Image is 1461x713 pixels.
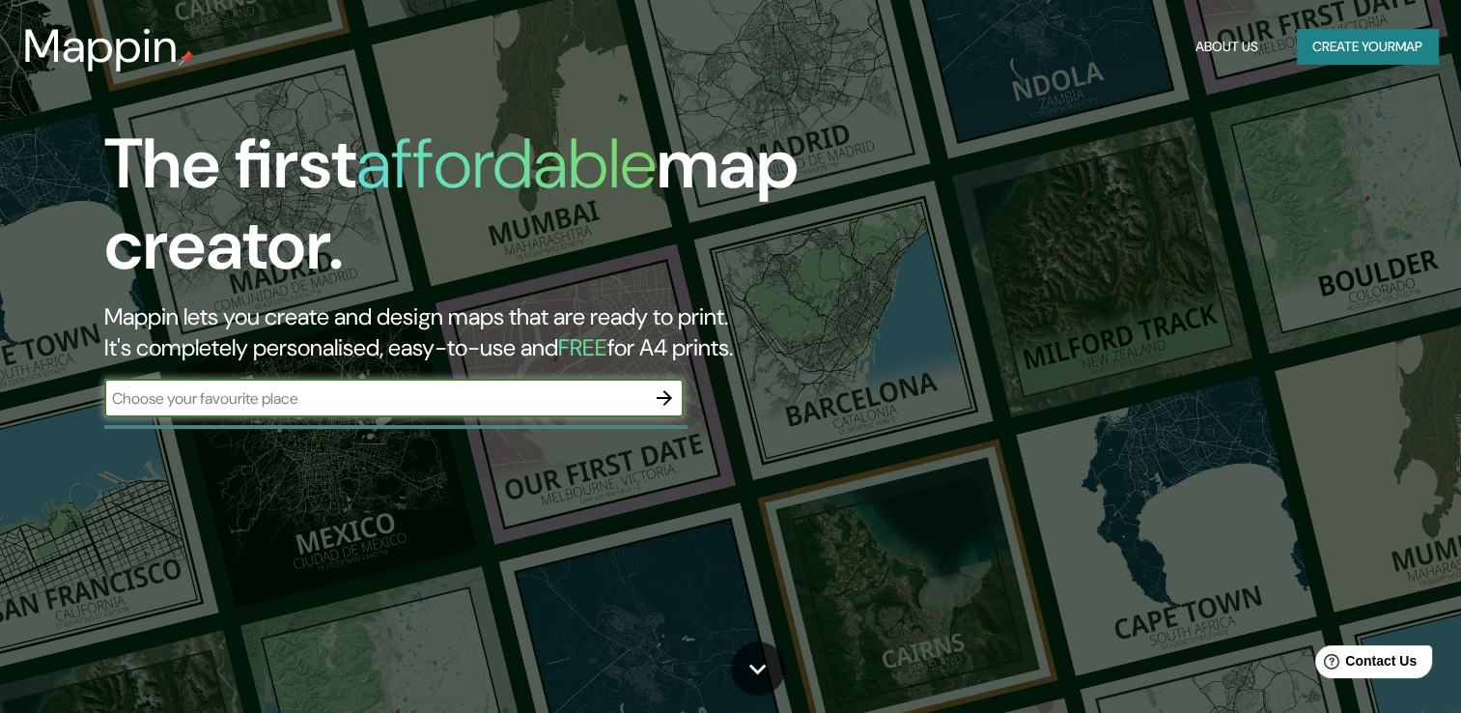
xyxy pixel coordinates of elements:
[356,119,657,209] h1: affordable
[104,387,645,410] input: Choose your favourite place
[558,332,607,362] h5: FREE
[104,301,835,363] h2: Mappin lets you create and design maps that are ready to print. It's completely personalised, eas...
[1289,638,1440,692] iframe: Help widget launcher
[1297,29,1438,65] button: Create yourmap
[179,50,194,66] img: mappin-pin
[23,19,179,73] h3: Mappin
[1188,29,1266,65] button: About Us
[104,124,835,301] h1: The first map creator.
